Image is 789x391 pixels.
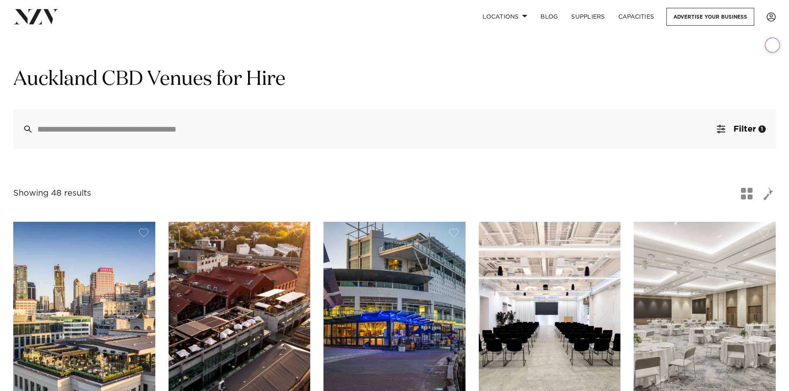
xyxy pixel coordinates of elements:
[13,9,58,24] img: nzv-logo.png
[13,187,91,200] div: Showing 48 results
[476,8,534,26] a: Locations
[565,8,611,26] a: SUPPLIERS
[612,8,661,26] a: Capacities
[13,67,776,93] h1: Auckland CBD Venues for Hire
[666,8,754,26] a: Advertise your business
[734,125,756,133] span: Filter
[758,125,766,133] div: 1
[534,8,565,26] a: BLOG
[707,109,776,149] button: Filter1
